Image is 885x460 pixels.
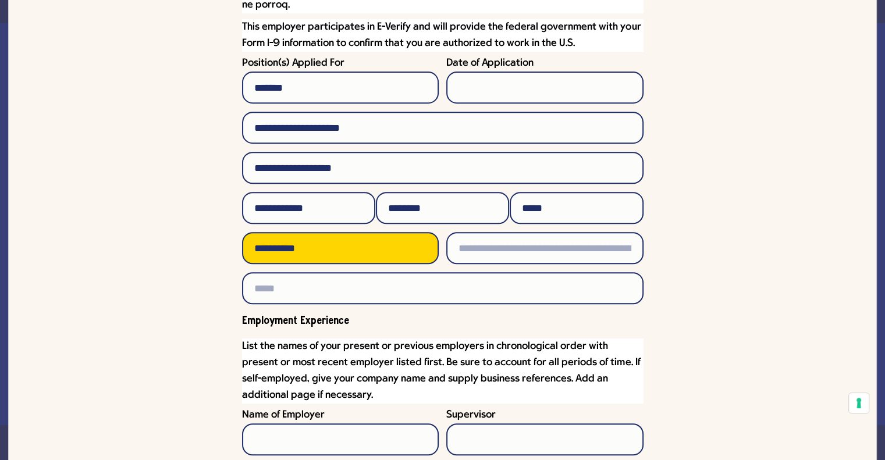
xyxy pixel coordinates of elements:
[242,316,644,327] h3: Employment Experience
[242,19,644,52] p: This employer participates in E-Verify and will provide the federal government with your Form I-9...
[446,409,496,420] span: Supervisor
[242,409,325,420] span: Name of Employer
[446,58,534,69] span: Date of Application
[242,58,344,69] span: Position(s) Applied For
[242,338,644,404] p: List the names of your present or previous employers in chronological order with present or most ...
[849,393,869,413] button: Your consent preferences for tracking technologies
